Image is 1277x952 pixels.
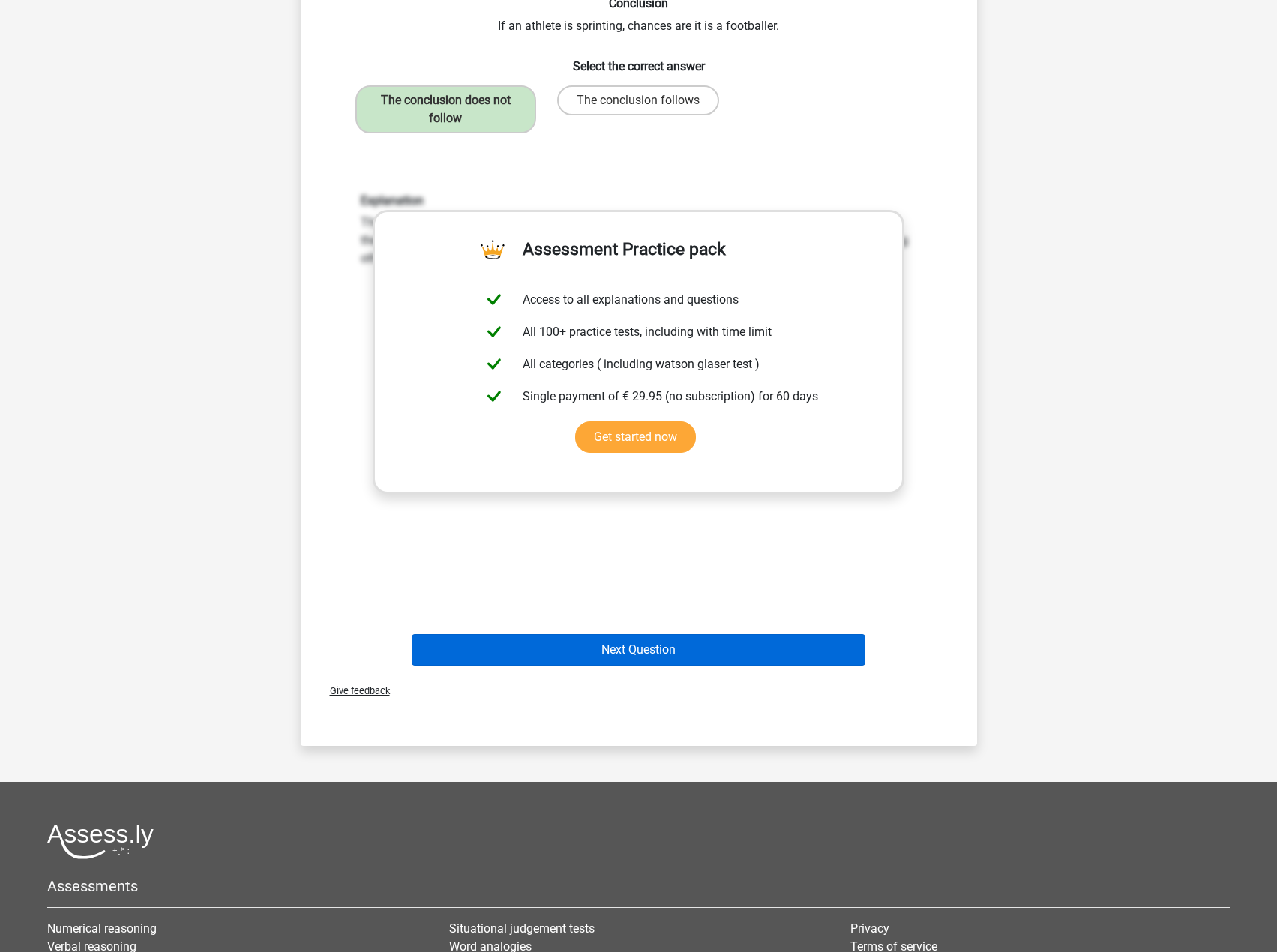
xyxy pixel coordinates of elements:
[557,85,719,115] label: The conclusion follows
[412,634,865,666] button: Next Question
[47,824,154,859] img: Assessly logo
[349,193,928,268] div: The conclusion does not follow. Nothing is stated about how many football players or hockey playe...
[355,85,536,133] label: The conclusion does not follow
[449,921,595,936] a: Situational judgement tests
[361,193,917,208] h6: Explanation
[318,685,390,696] span: Give feedback
[47,921,157,936] a: Numerical reasoning
[575,421,696,453] a: Get started now
[325,47,953,73] h6: Select the correct answer
[850,921,889,936] a: Privacy
[47,877,1230,895] h5: Assessments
